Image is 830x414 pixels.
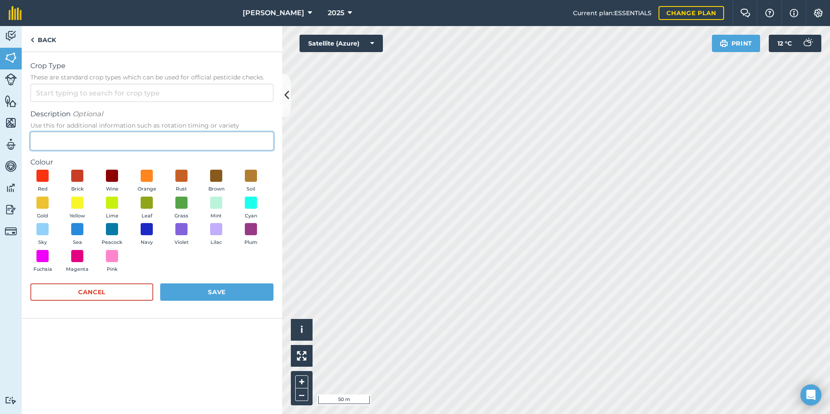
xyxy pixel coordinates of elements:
img: svg+xml;base64,PD94bWwgdmVyc2lvbj0iMS4wIiBlbmNvZGluZz0idXRmLTgiPz4KPCEtLSBHZW5lcmF0b3I6IEFkb2JlIE... [5,225,17,237]
span: Crop Type [30,61,273,71]
div: Open Intercom Messenger [800,384,821,405]
em: Optional [72,110,103,118]
span: 12 ° C [777,35,792,52]
button: Plum [239,223,263,246]
img: svg+xml;base64,PHN2ZyB4bWxucz0iaHR0cDovL3d3dy53My5vcmcvMjAwMC9zdmciIHdpZHRoPSI5IiBoZWlnaHQ9IjI0Ii... [30,35,34,45]
span: Description [30,109,273,119]
span: Grass [175,212,188,220]
span: Violet [175,239,189,246]
label: Colour [30,157,273,168]
button: Mint [204,197,228,220]
button: Cyan [239,197,263,220]
span: Navy [141,239,153,246]
button: i [291,319,313,341]
img: A cog icon [813,9,823,17]
button: Navy [135,223,159,246]
img: svg+xml;base64,PD94bWwgdmVyc2lvbj0iMS4wIiBlbmNvZGluZz0idXRmLTgiPz4KPCEtLSBHZW5lcmF0b3I6IEFkb2JlIE... [5,138,17,151]
button: Sky [30,223,55,246]
button: Peacock [100,223,124,246]
img: fieldmargin Logo [9,6,22,20]
span: Brown [208,185,224,193]
span: Rust [176,185,187,193]
img: svg+xml;base64,PHN2ZyB4bWxucz0iaHR0cDovL3d3dy53My5vcmcvMjAwMC9zdmciIHdpZHRoPSIxOSIgaGVpZ2h0PSIyNC... [720,38,728,49]
button: Save [160,283,273,301]
img: svg+xml;base64,PHN2ZyB4bWxucz0iaHR0cDovL3d3dy53My5vcmcvMjAwMC9zdmciIHdpZHRoPSIxNyIgaGVpZ2h0PSIxNy... [790,8,798,18]
button: Rust [169,170,194,193]
img: svg+xml;base64,PHN2ZyB4bWxucz0iaHR0cDovL3d3dy53My5vcmcvMjAwMC9zdmciIHdpZHRoPSI1NiIgaGVpZ2h0PSI2MC... [5,51,17,64]
input: Start typing to search for crop type [30,84,273,102]
button: Violet [169,223,194,246]
button: Brown [204,170,228,193]
span: Brick [71,185,84,193]
button: Print [712,35,761,52]
button: Brick [65,170,89,193]
img: svg+xml;base64,PD94bWwgdmVyc2lvbj0iMS4wIiBlbmNvZGluZz0idXRmLTgiPz4KPCEtLSBHZW5lcmF0b3I6IEFkb2JlIE... [5,30,17,43]
span: Fuchsia [33,266,52,273]
button: Grass [169,197,194,220]
span: Lilac [211,239,222,246]
span: Red [38,185,48,193]
a: Back [22,26,65,52]
img: svg+xml;base64,PHN2ZyB4bWxucz0iaHR0cDovL3d3dy53My5vcmcvMjAwMC9zdmciIHdpZHRoPSI1NiIgaGVpZ2h0PSI2MC... [5,95,17,108]
span: Soil [247,185,255,193]
button: Sea [65,223,89,246]
span: Wine [106,185,119,193]
button: Fuchsia [30,250,55,273]
span: [PERSON_NAME] [243,8,304,18]
img: svg+xml;base64,PHN2ZyB4bWxucz0iaHR0cDovL3d3dy53My5vcmcvMjAwMC9zdmciIHdpZHRoPSI1NiIgaGVpZ2h0PSI2MC... [5,116,17,129]
span: Lime [106,212,119,220]
button: 12 °C [769,35,821,52]
button: Satellite (Azure) [300,35,383,52]
button: Pink [100,250,124,273]
button: Magenta [65,250,89,273]
span: Sky [38,239,47,246]
span: Sea [73,239,82,246]
span: Gold [37,212,48,220]
span: Yellow [69,212,85,220]
img: A question mark icon [764,9,775,17]
img: svg+xml;base64,PD94bWwgdmVyc2lvbj0iMS4wIiBlbmNvZGluZz0idXRmLTgiPz4KPCEtLSBHZW5lcmF0b3I6IEFkb2JlIE... [799,35,816,52]
img: svg+xml;base64,PD94bWwgdmVyc2lvbj0iMS4wIiBlbmNvZGluZz0idXRmLTgiPz4KPCEtLSBHZW5lcmF0b3I6IEFkb2JlIE... [5,203,17,216]
span: i [300,324,303,335]
span: Cyan [245,212,257,220]
img: svg+xml;base64,PD94bWwgdmVyc2lvbj0iMS4wIiBlbmNvZGluZz0idXRmLTgiPz4KPCEtLSBHZW5lcmF0b3I6IEFkb2JlIE... [5,73,17,85]
span: 2025 [328,8,344,18]
button: Orange [135,170,159,193]
span: Mint [211,212,222,220]
img: Four arrows, one pointing top left, one top right, one bottom right and the last bottom left [297,351,306,361]
span: Plum [244,239,257,246]
button: Leaf [135,197,159,220]
span: Pink [107,266,118,273]
button: Lime [100,197,124,220]
button: Lilac [204,223,228,246]
button: – [295,388,308,401]
img: Two speech bubbles overlapping with the left bubble in the forefront [740,9,751,17]
button: Yellow [65,197,89,220]
img: svg+xml;base64,PD94bWwgdmVyc2lvbj0iMS4wIiBlbmNvZGluZz0idXRmLTgiPz4KPCEtLSBHZW5lcmF0b3I6IEFkb2JlIE... [5,160,17,173]
button: + [295,375,308,388]
button: Gold [30,197,55,220]
span: Magenta [66,266,89,273]
span: Current plan : ESSENTIALS [573,8,652,18]
span: Use this for additional information such as rotation timing or variety [30,121,273,130]
a: Change plan [659,6,724,20]
button: Red [30,170,55,193]
img: svg+xml;base64,PD94bWwgdmVyc2lvbj0iMS4wIiBlbmNvZGluZz0idXRmLTgiPz4KPCEtLSBHZW5lcmF0b3I6IEFkb2JlIE... [5,181,17,194]
img: svg+xml;base64,PD94bWwgdmVyc2lvbj0iMS4wIiBlbmNvZGluZz0idXRmLTgiPz4KPCEtLSBHZW5lcmF0b3I6IEFkb2JlIE... [5,396,17,404]
span: Orange [138,185,156,193]
span: Leaf [142,212,152,220]
button: Soil [239,170,263,193]
span: These are standard crop types which can be used for official pesticide checks. [30,73,273,82]
button: Wine [100,170,124,193]
span: Peacock [102,239,122,246]
button: Cancel [30,283,153,301]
